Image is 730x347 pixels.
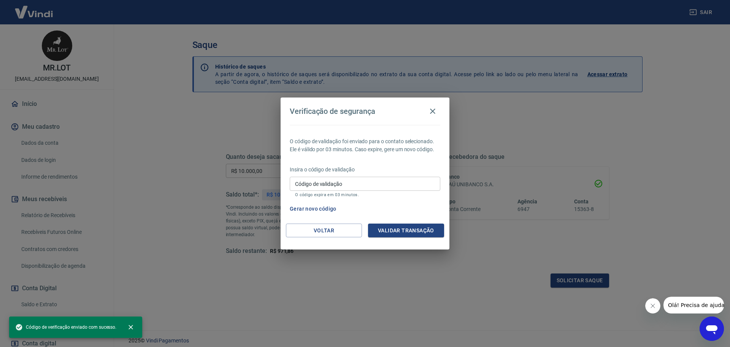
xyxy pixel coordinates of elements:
[645,298,660,313] iframe: Fechar mensagem
[290,107,375,116] h4: Verificação de segurança
[15,323,116,331] span: Código de verificação enviado com sucesso.
[295,192,435,197] p: O código expira em 03 minutos.
[122,319,139,336] button: close
[290,166,440,174] p: Insira o código de validação
[700,317,724,341] iframe: Botão para abrir a janela de mensagens
[663,297,724,313] iframe: Mensagem da empresa
[5,5,64,11] span: Olá! Precisa de ajuda?
[286,224,362,238] button: Voltar
[290,138,440,154] p: O código de validação foi enviado para o contato selecionado. Ele é válido por 03 minutos. Caso e...
[368,224,444,238] button: Validar transação
[287,202,340,216] button: Gerar novo código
